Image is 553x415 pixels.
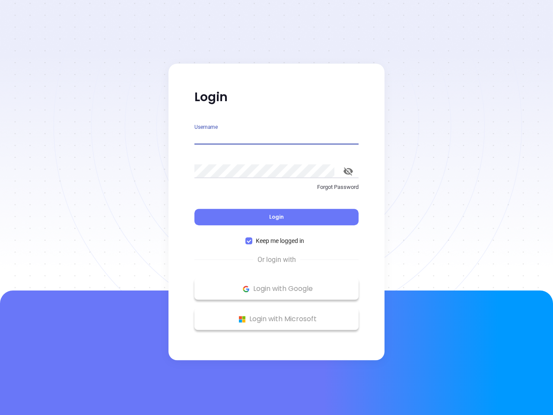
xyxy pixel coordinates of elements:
[269,213,284,220] span: Login
[194,183,359,192] p: Forgot Password
[241,284,251,294] img: Google Logo
[194,278,359,300] button: Google Logo Login with Google
[199,313,354,326] p: Login with Microsoft
[338,161,359,182] button: toggle password visibility
[252,236,308,246] span: Keep me logged in
[199,282,354,295] p: Login with Google
[194,183,359,198] a: Forgot Password
[237,314,248,325] img: Microsoft Logo
[194,89,359,105] p: Login
[194,209,359,225] button: Login
[194,308,359,330] button: Microsoft Logo Login with Microsoft
[253,255,300,265] span: Or login with
[194,124,218,130] label: Username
